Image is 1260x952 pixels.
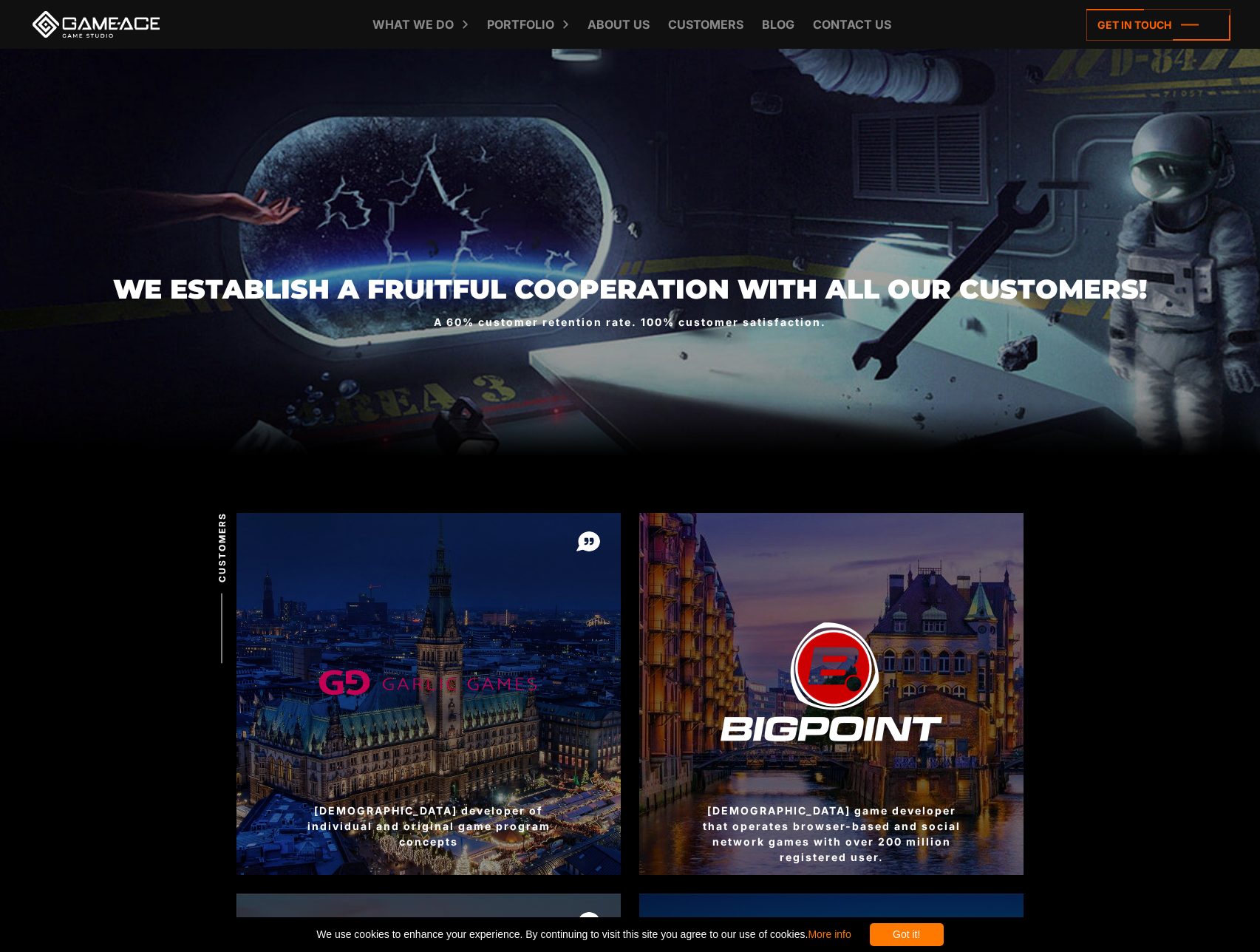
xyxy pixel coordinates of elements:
div: Got it! [870,923,944,946]
div: [DEMOGRAPHIC_DATA] developer of individual and original game program concepts [236,803,621,849]
a: Get in touch [1086,9,1230,41]
span: Customers [216,511,229,582]
a: More info [808,928,851,940]
div: [DEMOGRAPHIC_DATA] game developer that operates browser-based and social network games with over ... [639,803,1024,865]
span: We use cookies to enhance your experience. By continuing to visit this site you agree to our use ... [316,923,851,946]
